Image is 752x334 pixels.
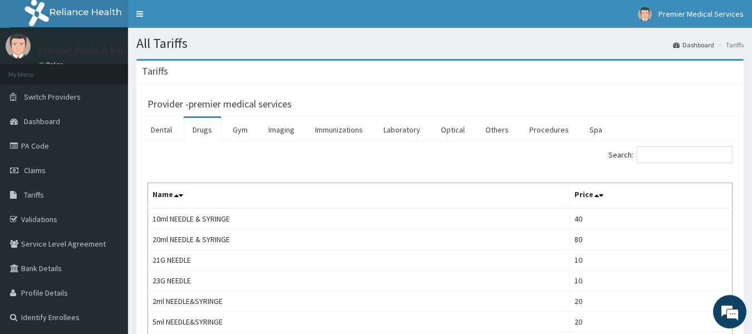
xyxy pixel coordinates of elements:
[148,250,570,271] td: 21G NEEDLE
[148,183,570,209] th: Name
[569,183,732,209] th: Price
[608,146,733,163] label: Search:
[24,92,81,102] span: Switch Providers
[6,219,212,258] textarea: Type your message and hit 'Enter'
[65,97,154,210] span: We're online!
[184,118,221,141] a: Drugs
[148,99,292,109] h3: Provider - premier medical services
[569,312,732,332] td: 20
[259,118,303,141] a: Imaging
[715,40,744,50] li: Tariffs
[432,118,474,141] a: Optical
[569,250,732,271] td: 10
[24,190,44,200] span: Tariffs
[142,66,168,76] h3: Tariffs
[148,229,570,250] td: 20ml NEEDLE & SYRINGE
[637,146,733,163] input: Search:
[673,40,714,50] a: Dashboard
[569,291,732,312] td: 20
[569,229,732,250] td: 80
[39,45,146,55] p: Premier Medical Services
[148,271,570,291] td: 23G NEEDLE
[306,118,372,141] a: Immunizations
[136,36,744,51] h1: All Tariffs
[520,118,578,141] a: Procedures
[183,6,209,32] div: Minimize live chat window
[581,118,611,141] a: Spa
[142,118,181,141] a: Dental
[476,118,518,141] a: Others
[21,56,45,83] img: d_794563401_company_1708531726252_794563401
[6,33,31,58] img: User Image
[375,118,429,141] a: Laboratory
[148,208,570,229] td: 10ml NEEDLE & SYRINGE
[148,312,570,332] td: 5ml NEEDLE&SYRINGE
[24,116,60,126] span: Dashboard
[569,271,732,291] td: 10
[638,7,652,21] img: User Image
[58,62,187,77] div: Chat with us now
[39,61,66,68] a: Online
[569,208,732,229] td: 40
[224,118,257,141] a: Gym
[24,165,46,175] span: Claims
[658,9,744,19] span: Premier Medical Services
[148,291,570,312] td: 2ml NEEDLE&SYRINGE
